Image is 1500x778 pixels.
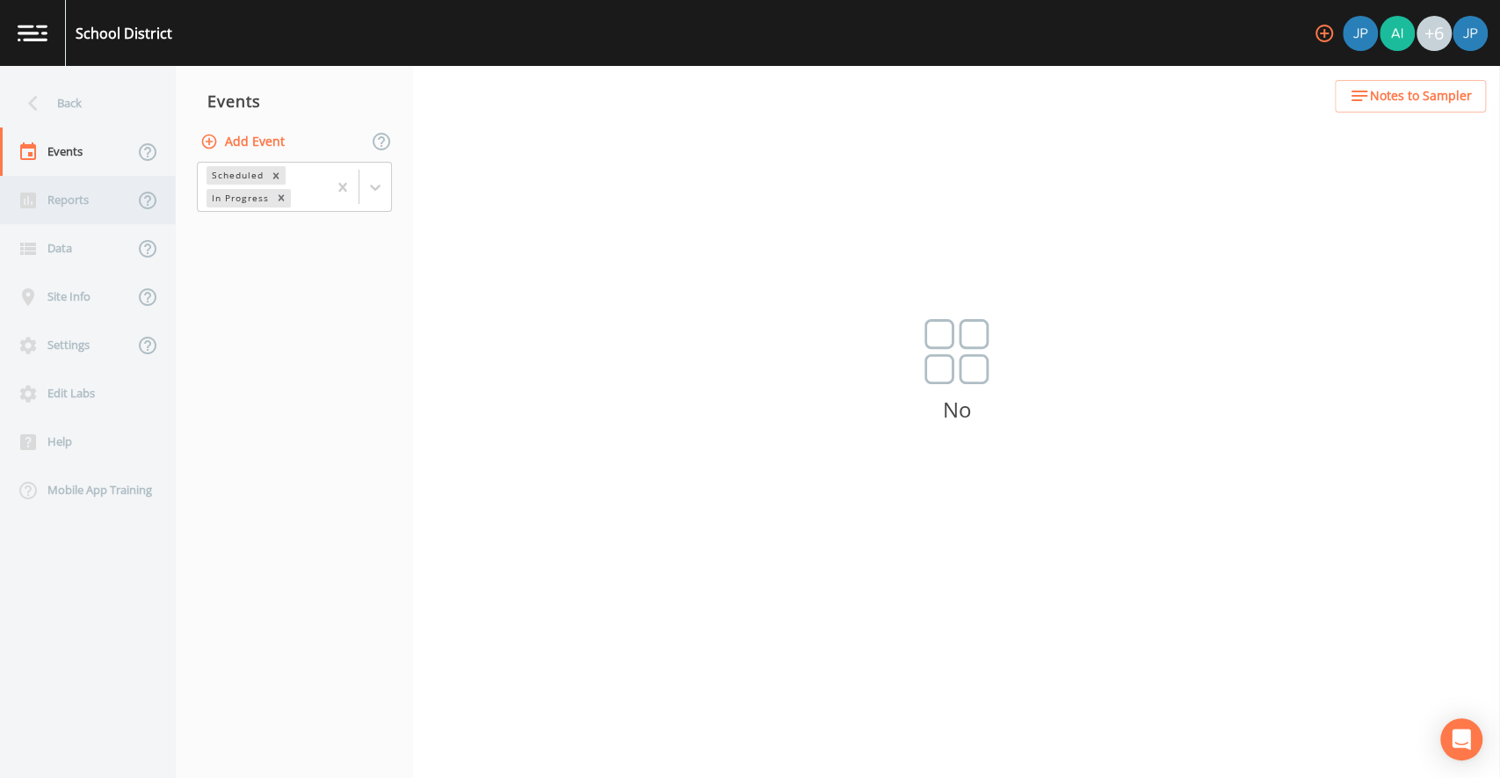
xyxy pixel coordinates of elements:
[1379,16,1416,51] div: Aidan Gollan
[197,126,292,158] button: Add Event
[266,166,286,185] div: Remove Scheduled
[207,189,272,207] div: In Progress
[272,189,291,207] div: Remove In Progress
[1380,16,1415,51] img: dce37efa68533220f0c19127b9b5854f
[1453,16,1488,51] img: 41241ef155101aa6d92a04480b0d0000
[1335,80,1486,113] button: Notes to Sampler
[1342,16,1379,51] div: Joshua gere Paul
[924,319,989,384] img: svg%3e
[207,166,266,185] div: Scheduled
[1440,718,1482,760] div: Open Intercom Messenger
[1417,16,1452,51] div: +6
[1343,16,1378,51] img: 41241ef155101aa6d92a04480b0d0000
[176,79,413,123] div: Events
[18,25,47,41] img: logo
[1370,85,1472,107] span: Notes to Sampler
[413,402,1500,418] p: No
[76,23,172,44] div: School District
